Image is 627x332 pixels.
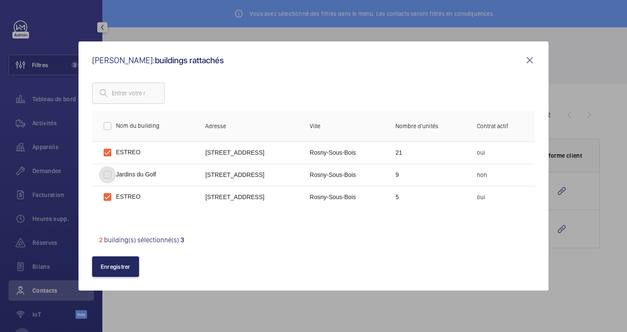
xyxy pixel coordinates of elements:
[303,186,389,208] td: rosny-sous-bois
[205,123,226,129] span: Adresse
[155,55,224,65] span: buildings rattachés
[310,123,320,129] span: Ville
[92,164,199,186] td: Jardins du Golf
[198,141,303,164] td: [STREET_ADDRESS]
[92,82,165,104] input: Entrer votre recherche
[104,236,179,244] span: building(s) sélectionné(s)
[477,149,485,156] span: oui
[198,186,303,208] td: [STREET_ADDRESS]
[198,164,303,186] td: [STREET_ADDRESS]
[116,122,160,129] span: Nom du building
[303,164,389,186] td: rosny-sous-bois
[477,171,487,178] span: non
[389,186,470,208] td: 5
[477,123,508,129] span: Contrat actif
[92,56,525,65] p: [PERSON_NAME]:
[389,141,470,164] td: 21
[477,194,485,200] span: oui
[92,256,139,277] button: Enregistrer
[99,236,103,244] span: 2
[92,141,199,164] td: ESTREO
[389,164,470,186] td: 9
[303,141,389,164] td: rosny-sous-bois
[180,236,184,244] span: 3
[395,123,438,129] span: Nombre d'unités
[92,186,199,208] td: ESTREO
